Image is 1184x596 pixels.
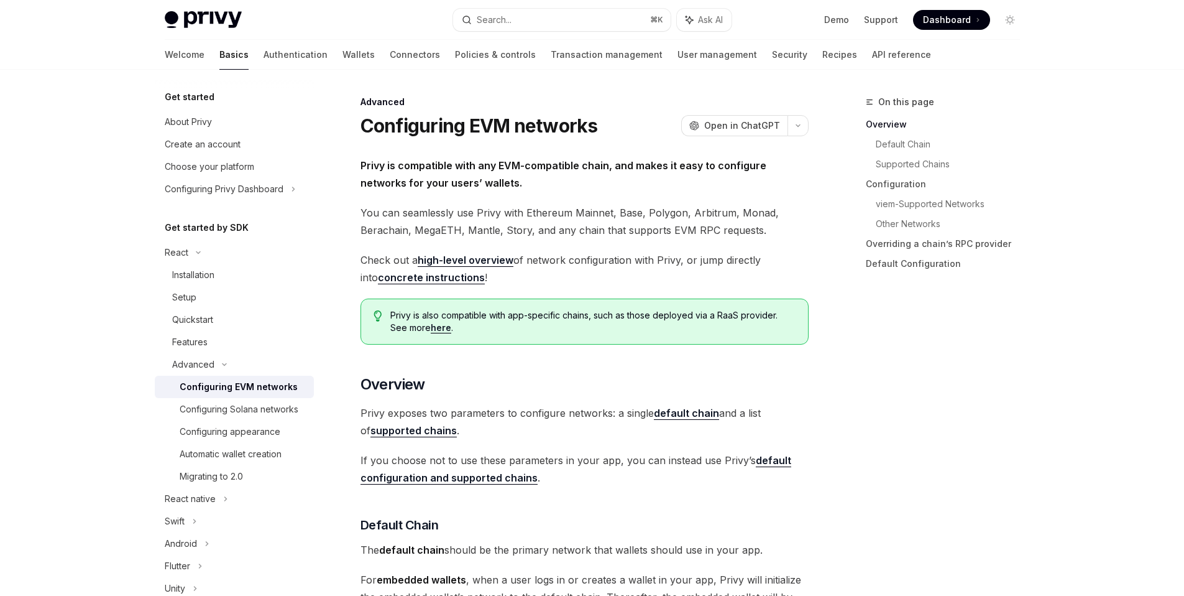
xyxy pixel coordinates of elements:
a: Default Chain [876,134,1030,154]
span: Check out a of network configuration with Privy, or jump directly into ! [360,251,809,286]
a: User management [677,40,757,70]
a: About Privy [155,111,314,133]
span: On this page [878,95,934,109]
strong: supported chains [370,424,457,437]
a: supported chains [370,424,457,437]
a: Transaction management [551,40,663,70]
h5: Get started [165,90,214,105]
a: Security [772,40,807,70]
div: Quickstart [172,312,213,327]
div: Migrating to 2.0 [180,469,243,484]
span: Privy is also compatible with app-specific chains, such as those deployed via a RaaS provider. Se... [390,309,795,334]
div: Features [172,335,208,350]
strong: Privy is compatible with any EVM-compatible chain, and makes it easy to configure networks for yo... [360,159,766,189]
a: Demo [824,14,849,26]
a: Default Configuration [866,254,1030,274]
a: high-level overview [418,254,513,267]
div: Advanced [172,357,214,372]
span: Open in ChatGPT [704,119,780,132]
a: viem-Supported Networks [876,194,1030,214]
a: Configuring Solana networks [155,398,314,421]
button: Open in ChatGPT [681,115,787,136]
div: Create an account [165,137,241,152]
div: Advanced [360,96,809,108]
a: Configuring EVM networks [155,376,314,398]
a: Installation [155,264,314,286]
button: Search...⌘K [453,9,671,31]
a: concrete instructions [378,271,485,284]
strong: default chain [379,544,444,556]
a: Quickstart [155,309,314,331]
a: Policies & controls [455,40,536,70]
div: Installation [172,268,214,282]
div: Automatic wallet creation [180,447,282,462]
h1: Configuring EVM networks [360,114,598,137]
div: Configuring Solana networks [180,402,298,417]
a: Create an account [155,133,314,156]
div: Unity [165,581,185,596]
a: Authentication [264,40,328,70]
a: Automatic wallet creation [155,443,314,465]
div: Search... [477,12,512,27]
div: About Privy [165,114,212,129]
div: Configuring EVM networks [180,379,298,394]
svg: Tip [374,310,382,322]
a: Supported Chains [876,154,1030,174]
a: Setup [155,286,314,309]
a: Connectors [390,40,440,70]
a: Other Networks [876,214,1030,234]
span: Ask AI [698,14,723,26]
div: Setup [172,290,196,305]
span: Privy exposes two parameters to configure networks: a single and a list of . [360,404,809,439]
strong: embedded wallets [377,574,466,586]
div: Flutter [165,559,190,574]
a: here [431,322,451,333]
span: Overview [360,375,425,394]
div: Swift [165,514,185,529]
span: If you choose not to use these parameters in your app, you can instead use Privy’s . [360,452,809,487]
button: Toggle dark mode [1000,10,1020,30]
a: Recipes [822,40,857,70]
div: Android [165,536,197,551]
strong: default chain [654,407,719,419]
a: Welcome [165,40,204,70]
span: Default Chain [360,516,439,534]
div: Choose your platform [165,159,254,174]
a: Wallets [342,40,375,70]
span: You can seamlessly use Privy with Ethereum Mainnet, Base, Polygon, Arbitrum, Monad, Berachain, Me... [360,204,809,239]
button: Ask AI [677,9,732,31]
img: light logo [165,11,242,29]
span: The should be the primary network that wallets should use in your app. [360,541,809,559]
a: default chain [654,407,719,420]
a: Overview [866,114,1030,134]
a: Support [864,14,898,26]
div: Configuring appearance [180,424,280,439]
a: Configuring appearance [155,421,314,443]
div: Configuring Privy Dashboard [165,182,283,197]
a: API reference [872,40,931,70]
h5: Get started by SDK [165,220,249,235]
div: React native [165,491,216,506]
a: Migrating to 2.0 [155,465,314,488]
div: React [165,245,188,260]
a: Configuration [866,174,1030,194]
a: Overriding a chain’s RPC provider [866,234,1030,254]
a: Choose your platform [155,156,314,178]
a: Features [155,331,314,353]
span: Dashboard [923,14,971,26]
a: Dashboard [913,10,990,30]
span: ⌘ K [650,15,663,25]
a: Basics [219,40,249,70]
